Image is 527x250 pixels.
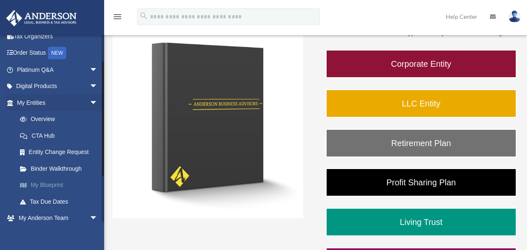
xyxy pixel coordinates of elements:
[326,208,517,236] a: Living Trust
[4,10,79,26] img: Anderson Advisors Platinum Portal
[6,61,110,78] a: Platinum Q&Aarrow_drop_down
[6,45,110,62] a: Order StatusNEW
[90,210,106,227] span: arrow_drop_down
[12,127,110,144] a: CTA Hub
[6,78,110,95] a: Digital Productsarrow_drop_down
[6,28,110,45] a: Tax Organizers
[48,47,66,59] div: NEW
[90,61,106,78] span: arrow_drop_down
[12,193,110,210] a: Tax Due Dates
[508,10,521,23] img: User Pic
[6,210,110,227] a: My Anderson Teamarrow_drop_down
[12,177,110,194] a: My Blueprint
[326,129,517,157] a: Retirement Plan
[139,11,148,20] i: search
[90,78,106,95] span: arrow_drop_down
[326,168,517,197] a: Profit Sharing Plan
[112,12,122,22] i: menu
[326,50,517,78] a: Corporate Entity
[6,94,110,111] a: My Entitiesarrow_drop_down
[90,94,106,111] span: arrow_drop_down
[326,89,517,118] a: LLC Entity
[12,111,110,128] a: Overview
[12,144,110,161] a: Entity Change Request
[12,160,106,177] a: Binder Walkthrough
[112,15,122,22] a: menu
